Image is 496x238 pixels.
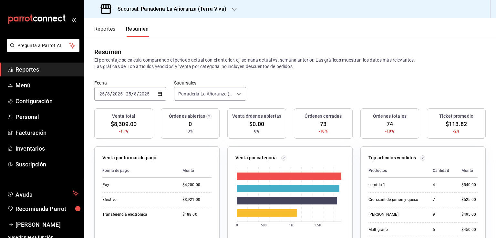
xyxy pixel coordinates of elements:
button: open_drawer_menu [71,17,76,22]
div: 9 [433,212,451,217]
h3: Sucursal: Panadería La Añoranza (Terra Viva) [112,5,226,13]
text: 1K [289,223,293,227]
div: Resumen [94,47,121,57]
span: / [110,91,112,96]
th: Cantidad [428,164,456,178]
span: Panadería La Añoranza (Terra Viva) [178,91,234,97]
span: -11% [119,128,128,134]
span: / [137,91,139,96]
span: Personal [15,113,78,121]
span: -10% [319,128,328,134]
div: Efectivo [102,197,167,203]
div: $525.00 [461,197,478,203]
p: El porcentaje se calcula comparando el período actual con el anterior, ej. semana actual vs. sema... [94,57,486,70]
th: Monto [456,164,478,178]
div: $495.00 [461,212,478,217]
th: Forma de pago [102,164,177,178]
th: Monto [177,164,212,178]
span: 0 [189,120,192,128]
div: Transferencia electrónica [102,212,167,217]
a: Pregunta a Parrot AI [5,47,79,54]
p: Venta por categoría [235,154,277,161]
span: / [105,91,107,96]
text: 1.5K [314,223,321,227]
span: Recomienda Parrot [15,204,78,213]
div: comida 1 [368,182,422,188]
div: 7 [433,197,451,203]
button: Resumen [126,26,149,37]
span: [PERSON_NAME] [15,220,78,229]
span: - [124,91,125,96]
h3: Ticket promedio [439,113,473,120]
input: -- [99,91,105,96]
div: navigation tabs [94,26,149,37]
span: $0.00 [249,120,264,128]
div: 5 [433,227,451,233]
th: Productos [368,164,428,178]
span: -10% [385,128,394,134]
p: Top artículos vendidos [368,154,416,161]
div: $3,921.00 [182,197,212,203]
h3: Venta órdenes abiertas [232,113,281,120]
div: $450.00 [461,227,478,233]
div: $188.00 [182,212,212,217]
h3: Órdenes totales [373,113,407,120]
span: 0% [254,128,259,134]
span: -2% [453,128,460,134]
div: $4,200.00 [182,182,212,188]
h3: Órdenes cerradas [305,113,342,120]
h3: Órdenes abiertas [169,113,205,120]
span: Menú [15,81,78,90]
span: Reportes [15,65,78,74]
input: -- [126,91,131,96]
div: Multigrano [368,227,422,233]
span: 0% [188,128,193,134]
button: Pregunta a Parrot AI [7,39,79,52]
span: Facturación [15,128,78,137]
text: 500 [261,223,267,227]
div: 4 [433,182,451,188]
span: Pregunta a Parrot AI [17,42,69,49]
div: Pay [102,182,167,188]
p: Venta por formas de pago [102,154,156,161]
label: Sucursales [174,81,246,85]
div: Croissant de jamon y queso [368,197,422,203]
text: 0 [236,223,238,227]
span: Ayuda [15,190,70,197]
span: Suscripción [15,160,78,169]
input: ---- [139,91,150,96]
label: Fecha [94,81,166,85]
h3: Venta total [112,113,135,120]
span: Inventarios [15,144,78,153]
div: $540.00 [461,182,478,188]
span: $113.82 [446,120,467,128]
span: 74 [387,120,393,128]
span: $8,309.00 [111,120,137,128]
span: Configuración [15,97,78,105]
input: -- [134,91,137,96]
span: 73 [320,120,326,128]
button: Reportes [94,26,116,37]
span: / [131,91,133,96]
div: [PERSON_NAME] [368,212,422,217]
input: -- [107,91,110,96]
input: ---- [112,91,123,96]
